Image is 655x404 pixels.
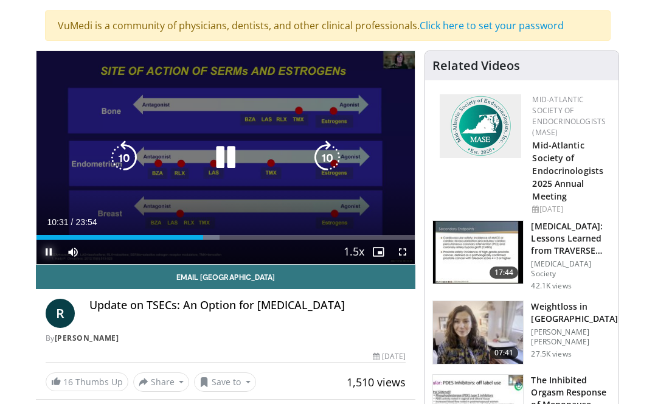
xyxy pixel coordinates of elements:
[36,240,61,264] button: Pause
[531,349,571,359] p: 27.5K views
[532,204,609,215] div: [DATE]
[432,301,611,365] a: 07:41 Weightloss in [GEOGRAPHIC_DATA] [PERSON_NAME] [PERSON_NAME] 27.5K views
[75,217,97,227] span: 23:54
[133,372,190,392] button: Share
[347,375,406,389] span: 1,510 views
[46,299,75,328] a: R
[490,347,519,359] span: 07:41
[420,19,564,32] a: Click here to set your password
[531,327,618,347] p: [PERSON_NAME] [PERSON_NAME]
[36,235,415,240] div: Progress Bar
[531,259,611,279] p: [MEDICAL_DATA] Society
[532,94,606,138] a: Mid-Atlantic Society of Endocrinologists (MASE)
[194,372,256,392] button: Save to
[45,10,611,41] div: VuMedi is a community of physicians, dentists, and other clinical professionals.
[532,139,603,202] a: Mid-Atlantic Society of Endocrinologists 2025 Annual Meeting
[46,372,128,391] a: 16 Thumbs Up
[432,58,520,73] h4: Related Videos
[342,240,366,264] button: Playback Rate
[531,301,618,325] h3: Weightloss in [GEOGRAPHIC_DATA]
[61,240,85,264] button: Mute
[433,221,523,284] img: 1317c62a-2f0d-4360-bee0-b1bff80fed3c.150x105_q85_crop-smart_upscale.jpg
[433,301,523,364] img: 9983fed1-7565-45be-8934-aef1103ce6e2.150x105_q85_crop-smart_upscale.jpg
[373,351,406,362] div: [DATE]
[490,266,519,279] span: 17:44
[55,333,119,343] a: [PERSON_NAME]
[531,220,611,257] h3: [MEDICAL_DATA]: Lessons Learned from TRAVERSE 2024
[46,333,406,344] div: By
[89,299,406,312] h4: Update on TSECs: An Option for [MEDICAL_DATA]
[390,240,415,264] button: Fullscreen
[47,217,69,227] span: 10:31
[36,51,415,264] video-js: Video Player
[71,217,74,227] span: /
[440,94,521,158] img: f382488c-070d-4809-84b7-f09b370f5972.png.150x105_q85_autocrop_double_scale_upscale_version-0.2.png
[36,265,416,289] a: Email [GEOGRAPHIC_DATA]
[366,240,390,264] button: Enable picture-in-picture mode
[63,376,73,388] span: 16
[531,281,571,291] p: 42.1K views
[432,220,611,291] a: 17:44 [MEDICAL_DATA]: Lessons Learned from TRAVERSE 2024 [MEDICAL_DATA] Society 42.1K views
